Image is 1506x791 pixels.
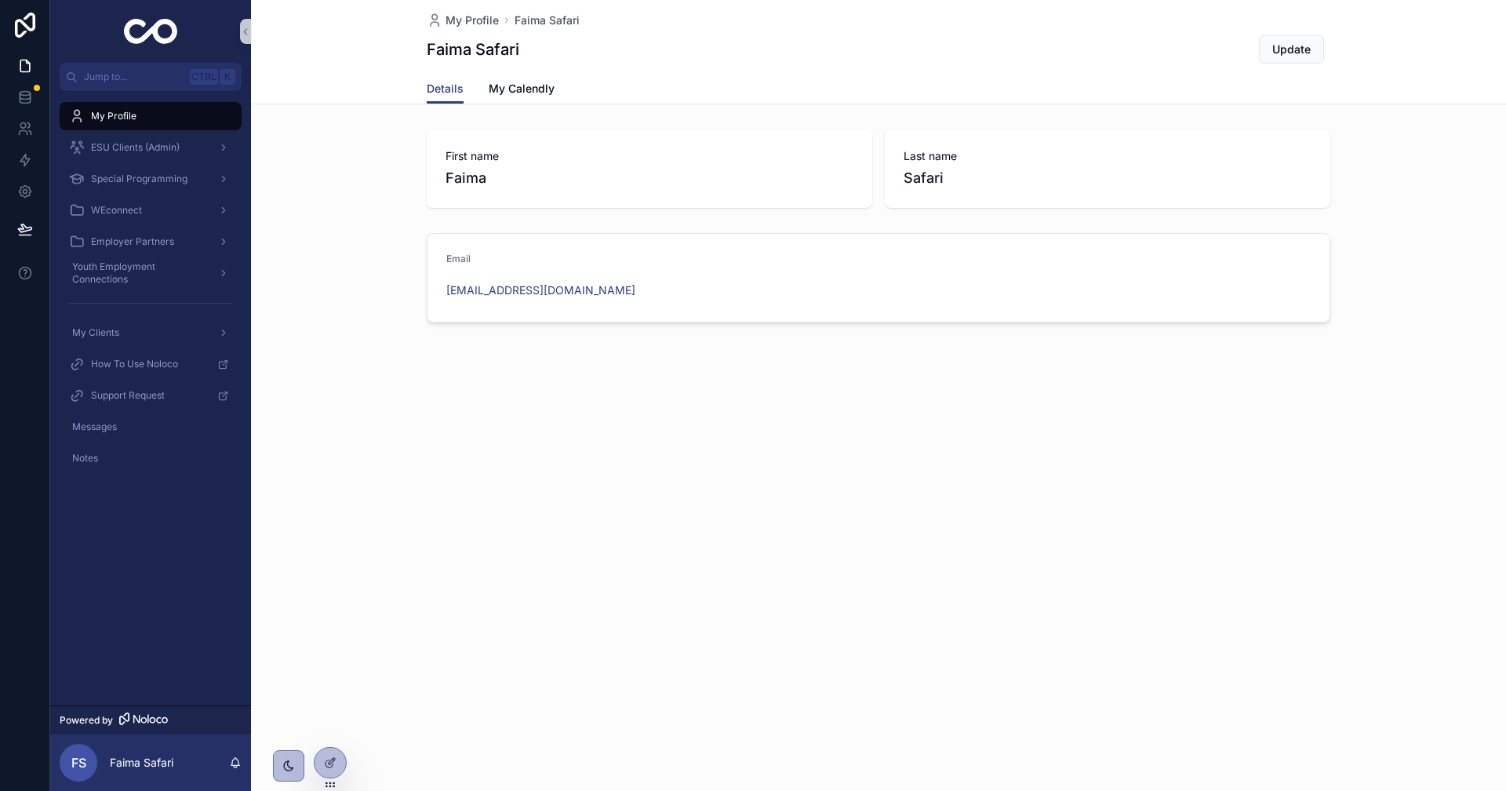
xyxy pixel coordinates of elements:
[446,253,471,264] span: Email
[124,19,178,44] img: App logo
[60,165,242,193] a: Special Programming
[72,326,119,339] span: My Clients
[446,282,635,298] a: [EMAIL_ADDRESS][DOMAIN_NAME]
[1259,35,1324,64] button: Update
[489,75,555,106] a: My Calendly
[427,13,499,28] a: My Profile
[60,196,242,224] a: WEconnect
[91,358,178,370] span: How To Use Noloco
[60,259,242,287] a: Youth Employment Connections
[91,141,180,154] span: ESU Clients (Admin)
[221,71,234,83] span: K
[446,148,853,164] span: First name
[91,110,136,122] span: My Profile
[60,133,242,162] a: ESU Clients (Admin)
[72,452,98,465] span: Notes
[427,75,464,104] a: Details
[60,413,242,441] a: Messages
[72,261,206,286] span: Youth Employment Connections
[84,71,184,83] span: Jump to...
[71,753,86,772] span: FS
[489,81,555,97] span: My Calendly
[190,69,218,85] span: Ctrl
[446,167,853,189] span: Faima
[904,167,1311,189] span: Safari
[50,705,251,734] a: Powered by
[91,204,142,217] span: WEconnect
[60,714,113,727] span: Powered by
[427,81,464,97] span: Details
[60,444,242,472] a: Notes
[91,173,187,185] span: Special Programming
[91,235,174,248] span: Employer Partners
[1272,42,1311,57] span: Update
[60,381,242,410] a: Support Request
[60,319,242,347] a: My Clients
[60,350,242,378] a: How To Use Noloco
[515,13,580,28] a: Faima Safari
[427,38,519,60] h1: Faima Safari
[110,755,173,771] p: Faima Safari
[91,389,165,402] span: Support Request
[60,63,242,91] button: Jump to...CtrlK
[60,102,242,130] a: My Profile
[50,91,251,493] div: scrollable content
[72,421,117,433] span: Messages
[446,13,499,28] span: My Profile
[60,228,242,256] a: Employer Partners
[904,148,1311,164] span: Last name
